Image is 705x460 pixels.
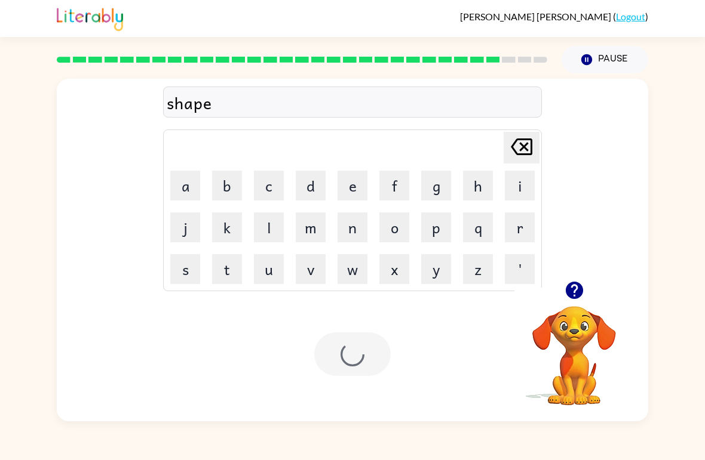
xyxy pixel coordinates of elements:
button: n [338,212,367,242]
button: f [379,171,409,200]
button: s [170,254,200,284]
button: m [296,212,326,242]
button: q [463,212,493,242]
button: r [505,212,535,242]
div: ( ) [460,11,648,22]
video: Your browser must support playing .mp4 files to use Literably. Please try using another browser. [514,288,634,407]
div: shape [167,90,538,115]
button: j [170,212,200,242]
button: i [505,171,535,200]
button: a [170,171,200,200]
button: ' [505,254,535,284]
button: v [296,254,326,284]
button: d [296,171,326,200]
button: e [338,171,367,200]
button: u [254,254,284,284]
button: w [338,254,367,284]
button: y [421,254,451,284]
button: h [463,171,493,200]
button: x [379,254,409,284]
button: p [421,212,451,242]
button: Pause [562,46,648,73]
span: [PERSON_NAME] [PERSON_NAME] [460,11,613,22]
button: l [254,212,284,242]
button: z [463,254,493,284]
button: t [212,254,242,284]
button: o [379,212,409,242]
img: Literably [57,5,123,31]
button: c [254,171,284,200]
button: b [212,171,242,200]
button: k [212,212,242,242]
a: Logout [616,11,645,22]
button: g [421,171,451,200]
